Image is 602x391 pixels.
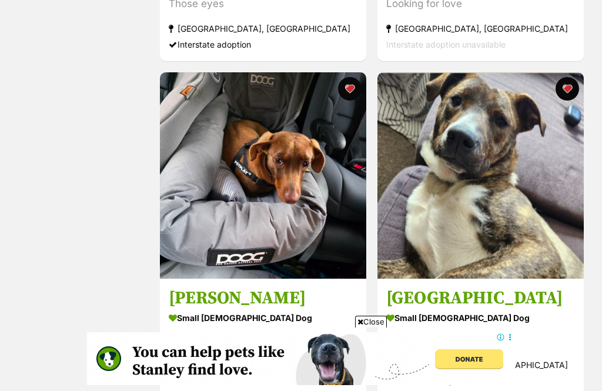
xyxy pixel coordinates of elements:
[355,316,387,327] span: Close
[386,332,575,348] div: Playful, placid, cuddly
[386,309,575,326] div: small [DEMOGRAPHIC_DATA] Dog
[169,287,357,309] h3: [PERSON_NAME]
[160,72,366,279] img: Locke
[386,21,575,36] div: [GEOGRAPHIC_DATA], [GEOGRAPHIC_DATA]
[169,309,357,326] div: small [DEMOGRAPHIC_DATA] Dog
[377,72,584,279] img: Orville
[87,332,515,385] iframe: Advertisement
[386,287,575,309] h3: [GEOGRAPHIC_DATA]
[386,39,506,49] span: Interstate adoption unavailable
[386,357,575,373] div: [GEOGRAPHIC_DATA], [GEOGRAPHIC_DATA]
[386,373,575,389] div: Interstate adoption
[169,36,357,52] div: Interstate adoption
[169,21,357,36] div: [GEOGRAPHIC_DATA], [GEOGRAPHIC_DATA]
[555,77,578,101] button: favourite
[338,77,362,101] button: favourite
